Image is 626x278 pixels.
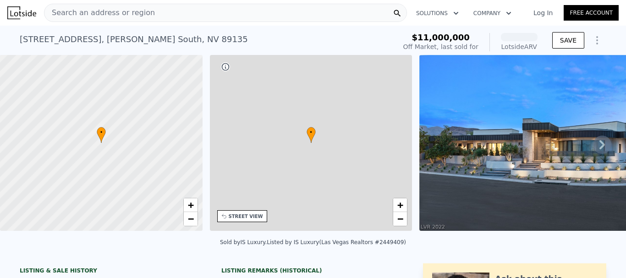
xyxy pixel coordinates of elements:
a: Zoom out [393,212,407,226]
a: Zoom out [184,212,198,226]
div: Off Market, last sold for [403,42,478,51]
span: $11,000,000 [412,33,469,42]
button: Solutions [409,5,466,22]
div: Lotside ARV [501,42,538,51]
a: Log In [522,8,564,17]
span: − [187,213,193,224]
button: SAVE [552,32,584,49]
span: • [307,128,316,136]
div: STREET VIEW [229,213,263,220]
span: + [397,199,403,211]
span: • [97,128,106,136]
div: LISTING & SALE HISTORY [20,267,203,276]
div: [STREET_ADDRESS] , [PERSON_NAME] South , NV 89135 [20,33,248,46]
div: • [97,127,106,143]
span: + [187,199,193,211]
span: − [397,213,403,224]
div: Sold by IS Luxury . [220,239,267,245]
div: • [307,127,316,143]
a: Zoom in [393,198,407,212]
span: Search an address or region [44,7,155,18]
a: Zoom in [184,198,198,212]
img: Lotside [7,6,36,19]
div: Listing Remarks (Historical) [221,267,405,274]
button: Show Options [588,31,606,49]
div: Listed by IS Luxury (Las Vegas Realtors #2449409) [267,239,406,245]
button: Company [466,5,519,22]
a: Free Account [564,5,619,21]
